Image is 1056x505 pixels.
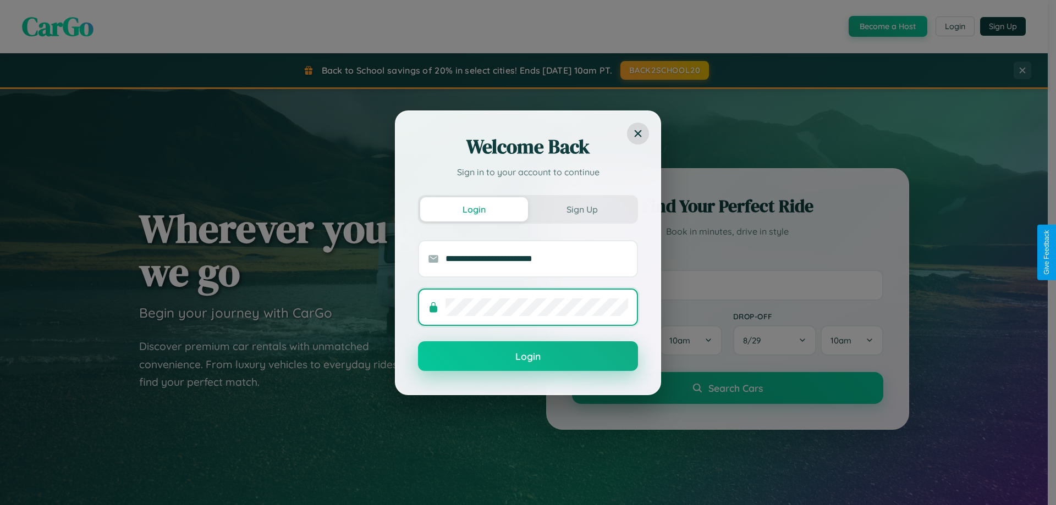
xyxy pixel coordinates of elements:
[528,197,636,221] button: Sign Up
[420,197,528,221] button: Login
[418,134,638,160] h2: Welcome Back
[418,341,638,371] button: Login
[1043,230,1050,275] div: Give Feedback
[418,165,638,179] p: Sign in to your account to continue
